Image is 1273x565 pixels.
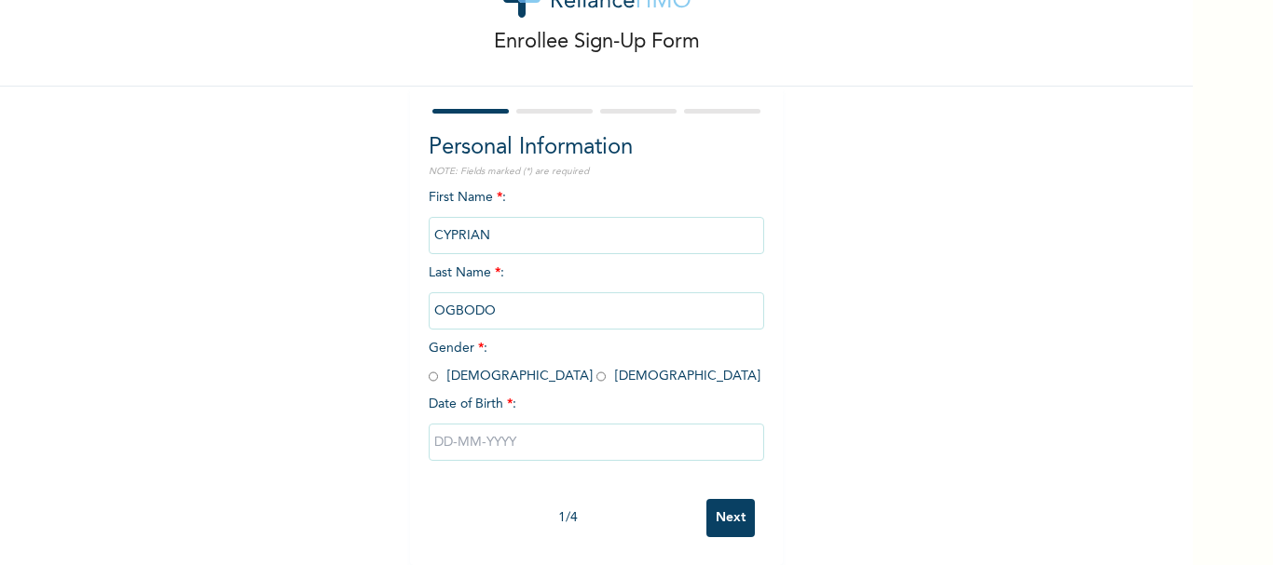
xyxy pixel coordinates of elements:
[494,27,700,58] p: Enrollee Sign-Up Form
[429,342,760,383] span: Gender : [DEMOGRAPHIC_DATA] [DEMOGRAPHIC_DATA]
[429,217,764,254] input: Enter your first name
[429,165,764,179] p: NOTE: Fields marked (*) are required
[429,292,764,330] input: Enter your last name
[429,131,764,165] h2: Personal Information
[429,508,706,528] div: 1 / 4
[429,191,764,242] span: First Name :
[706,499,755,537] input: Next
[429,424,764,461] input: DD-MM-YYYY
[429,395,516,414] span: Date of Birth :
[429,266,764,317] span: Last Name :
